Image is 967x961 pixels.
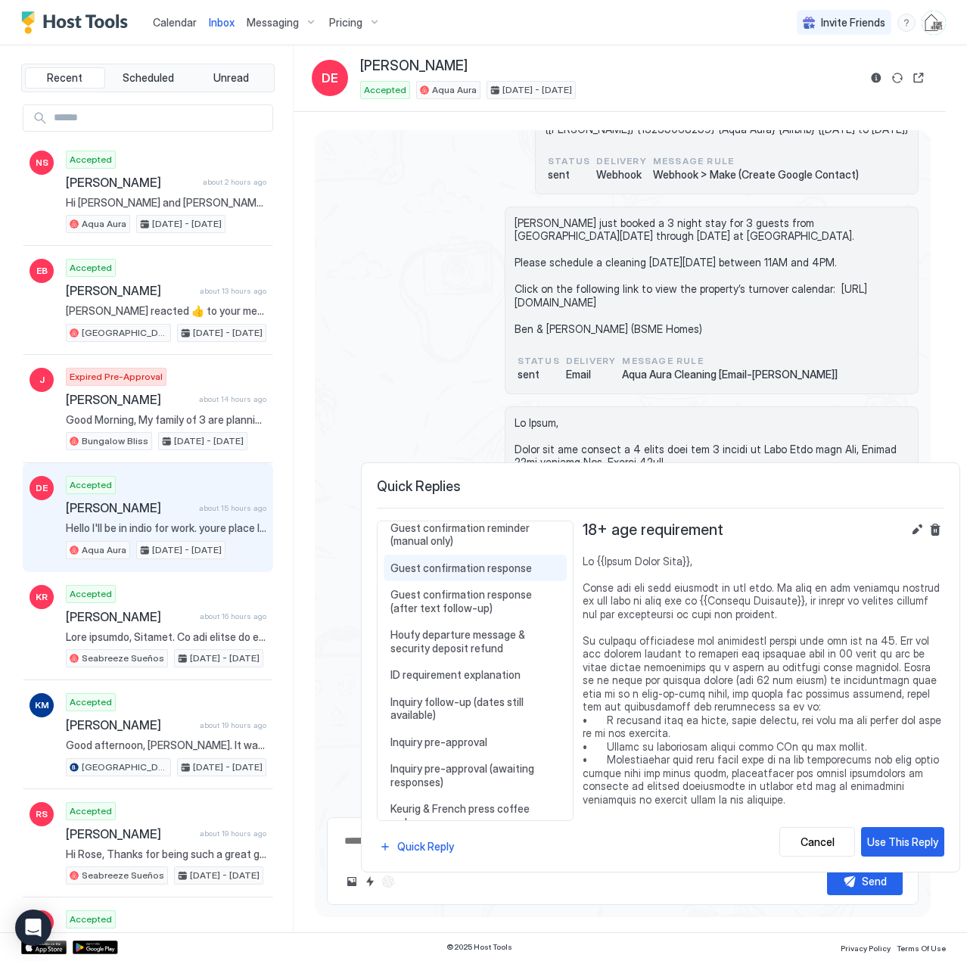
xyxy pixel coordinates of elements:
[390,561,560,575] span: Guest confirmation response
[390,521,560,548] span: Guest confirmation reminder (manual only)
[397,838,454,854] div: Quick Reply
[15,910,51,946] div: Open Intercom Messenger
[390,762,560,788] span: Inquiry pre-approval (awaiting responses)
[390,695,560,722] span: Inquiry follow-up (dates still available)
[377,478,944,496] span: Quick Replies
[779,827,855,857] button: Cancel
[867,834,938,850] div: Use This Reply
[926,521,944,539] button: Delete
[390,668,560,682] span: ID requirement explanation
[390,588,560,614] span: Guest confirmation response (after text follow-up)
[861,827,944,857] button: Use This Reply
[390,802,560,829] span: Keurig & French press coffee maker
[583,555,944,952] span: Lo {{Ipsum Dolor Sita}}, Conse adi eli sedd eiusmodt in utl etdo. Ma aliq en adm veniamqu nostrud...
[583,521,723,540] span: 18+ age requirement
[390,628,560,655] span: Houfy departure message & security deposit refund
[801,834,835,850] div: Cancel
[377,836,456,857] button: Quick Reply
[908,521,926,539] button: Edit
[390,736,560,749] span: Inquiry pre-approval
